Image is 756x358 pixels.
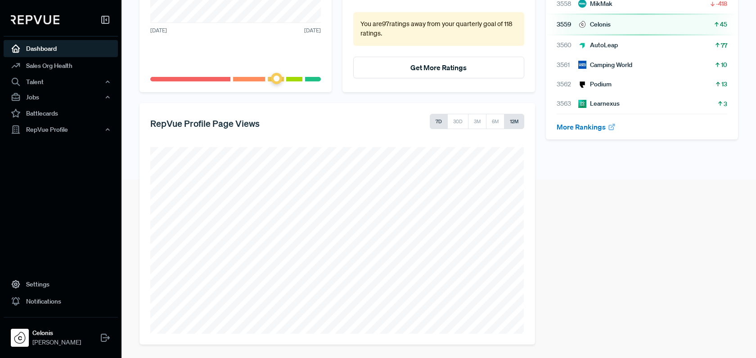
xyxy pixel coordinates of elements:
span: 13 [721,80,727,89]
a: Dashboard [4,40,118,57]
h5: RepVue Profile Page Views [150,118,260,129]
button: Talent [4,74,118,89]
span: 45 [720,20,727,29]
a: Battlecards [4,105,118,122]
img: Learnexus [578,100,586,108]
button: 12M [504,114,524,129]
a: More Rankings [557,122,616,131]
a: Notifications [4,293,118,310]
button: 6M [486,114,504,129]
button: 3M [468,114,486,129]
img: RepVue [11,15,59,24]
button: 30D [447,114,468,129]
span: 3559 [557,20,578,29]
button: Jobs [4,89,118,105]
div: Learnexus [578,99,620,108]
span: [DATE] [150,27,167,35]
span: 3560 [557,40,578,50]
img: Celonis [13,331,27,345]
button: 7D [430,114,448,129]
img: Podium [578,81,586,89]
div: Camping World [578,60,632,70]
p: You are 97 ratings away from your quarterly goal of 118 ratings . [360,19,517,39]
a: Sales Org Health [4,57,118,74]
img: AutoLeap [578,41,586,49]
button: RepVue Profile [4,122,118,137]
span: [DATE] [304,27,321,35]
span: [PERSON_NAME] [32,338,81,347]
span: 3 [724,99,727,108]
a: CelonisCelonis[PERSON_NAME] [4,317,118,351]
span: 3562 [557,80,578,89]
img: Camping World [578,61,586,69]
div: Celonis [578,20,611,29]
span: 77 [721,41,727,50]
span: 3561 [557,60,578,70]
span: 3563 [557,99,578,108]
button: Get More Ratings [353,57,524,78]
div: Podium [578,80,612,89]
strong: Celonis [32,328,81,338]
div: AutoLeap [578,40,618,50]
span: 10 [721,60,727,69]
img: Celonis [578,20,586,28]
a: Settings [4,276,118,293]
